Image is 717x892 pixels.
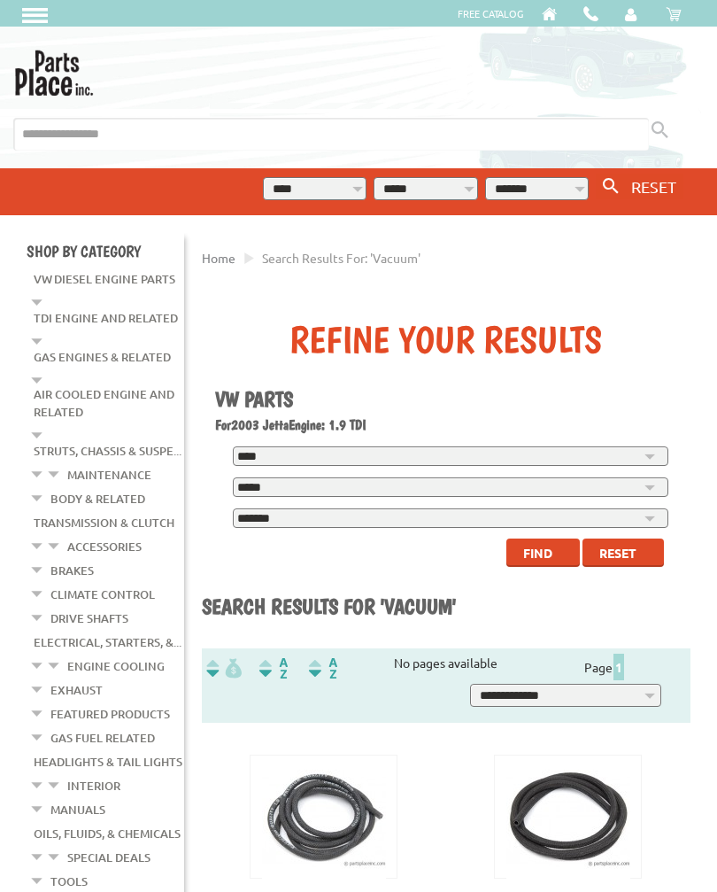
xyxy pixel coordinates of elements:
h1: Search results for 'Vacuum' [202,593,691,622]
a: Special Deals [67,846,150,869]
a: Featured Products [50,702,170,725]
a: Gas Engines & Related [34,345,171,368]
h1: VW Parts [215,386,678,412]
a: Manuals [50,798,105,821]
a: VW Diesel Engine Parts [34,268,175,291]
a: Gas Fuel Related [50,726,155,749]
a: Body & Related [50,487,145,510]
span: For [215,416,231,433]
a: Accessories [67,535,142,558]
h4: Shop By Category [27,242,184,260]
img: filterpricelow.svg [206,658,242,679]
img: Parts Place Inc! [13,44,95,96]
img: Sort by Sales Rank [305,658,341,679]
a: Climate Control [50,583,155,606]
img: Sort by Headline [256,658,291,679]
h2: 2003 Jetta [215,416,678,433]
a: Maintenance [67,463,151,486]
a: Brakes [50,559,94,582]
span: Reset [599,545,636,561]
a: Interior [67,774,120,797]
a: Headlights & Tail Lights [34,750,182,773]
div: Refine Your Results [215,317,678,361]
a: Oils, Fluids, & Chemicals [34,822,181,845]
div: Page [525,654,684,680]
a: TDI Engine and Related [34,306,178,330]
span: 1 [613,654,624,680]
a: Engine Cooling [67,655,165,678]
button: Search By VW... [596,174,626,199]
a: Air Cooled Engine and Related [34,383,174,423]
div: No pages available [366,654,525,672]
span: RESET [631,177,676,196]
span: Engine: 1.9 TDI [289,416,366,433]
a: Exhaust [50,679,103,702]
a: Struts, Chassis & Suspe... [34,439,181,462]
button: Find [506,539,580,567]
button: RESET [624,174,683,199]
a: Electrical, Starters, &... [34,631,181,654]
span: Search results for: 'Vacuum' [262,250,420,266]
a: Home [202,250,235,266]
a: Drive Shafts [50,607,128,630]
button: Reset [582,539,664,567]
span: Find [523,545,552,561]
a: Transmission & Clutch [34,511,174,534]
